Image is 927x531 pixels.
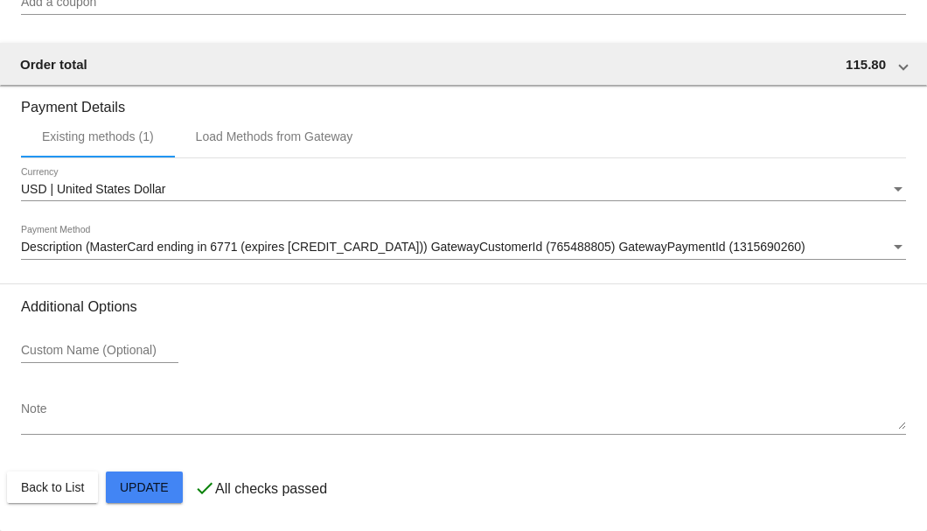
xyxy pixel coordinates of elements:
[21,480,84,494] span: Back to List
[21,183,906,197] mat-select: Currency
[21,241,906,255] mat-select: Payment Method
[21,86,906,115] h3: Payment Details
[21,182,165,196] span: USD | United States Dollar
[21,240,805,254] span: Description (MasterCard ending in 6771 (expires [CREDIT_CARD_DATA])) GatewayCustomerId (765488805...
[196,129,353,143] div: Load Methods from Gateway
[194,478,215,499] mat-icon: check
[42,129,154,143] div: Existing methods (1)
[846,57,886,72] span: 115.80
[106,472,183,503] button: Update
[20,57,87,72] span: Order total
[21,344,178,358] input: Custom Name (Optional)
[215,481,327,497] p: All checks passed
[21,298,906,315] h3: Additional Options
[7,472,98,503] button: Back to List
[120,480,169,494] span: Update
